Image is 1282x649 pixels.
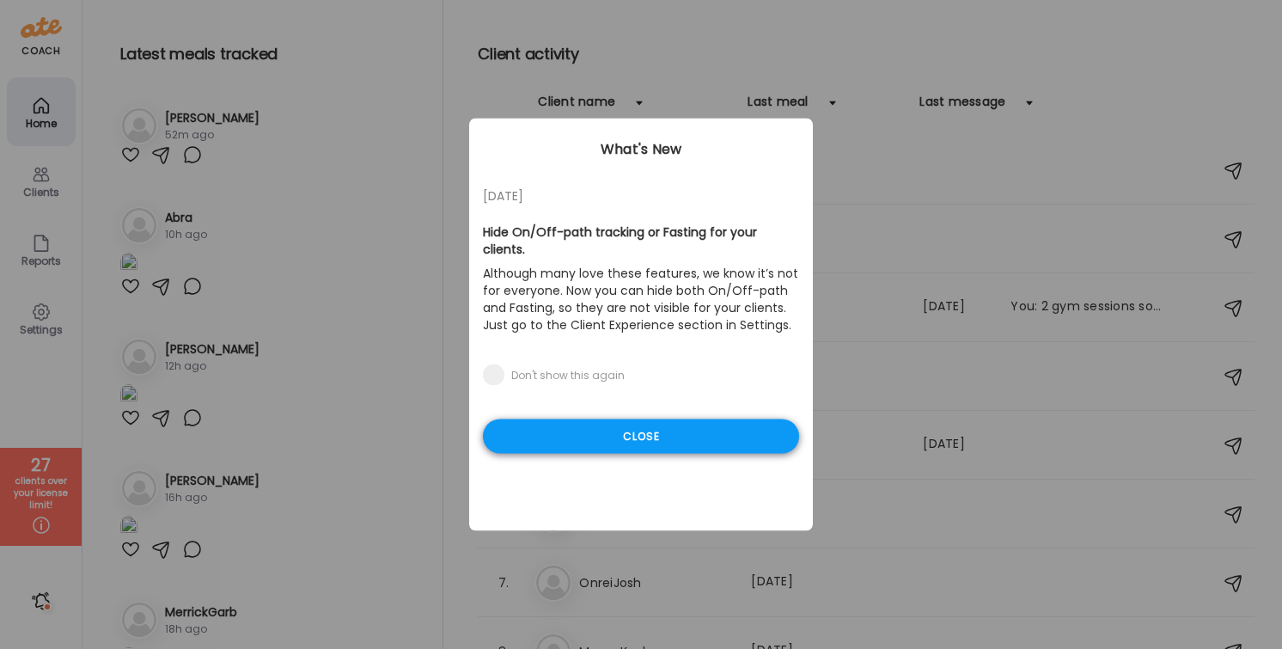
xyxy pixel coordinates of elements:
[511,369,625,383] div: Don't show this again
[483,186,799,206] div: [DATE]
[483,419,799,454] div: Close
[483,261,799,337] p: Although many love these features, we know it’s not for everyone. Now you can hide both On/Off-pa...
[483,223,757,258] b: Hide On/Off-path tracking or Fasting for your clients.
[469,139,813,160] div: What's New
